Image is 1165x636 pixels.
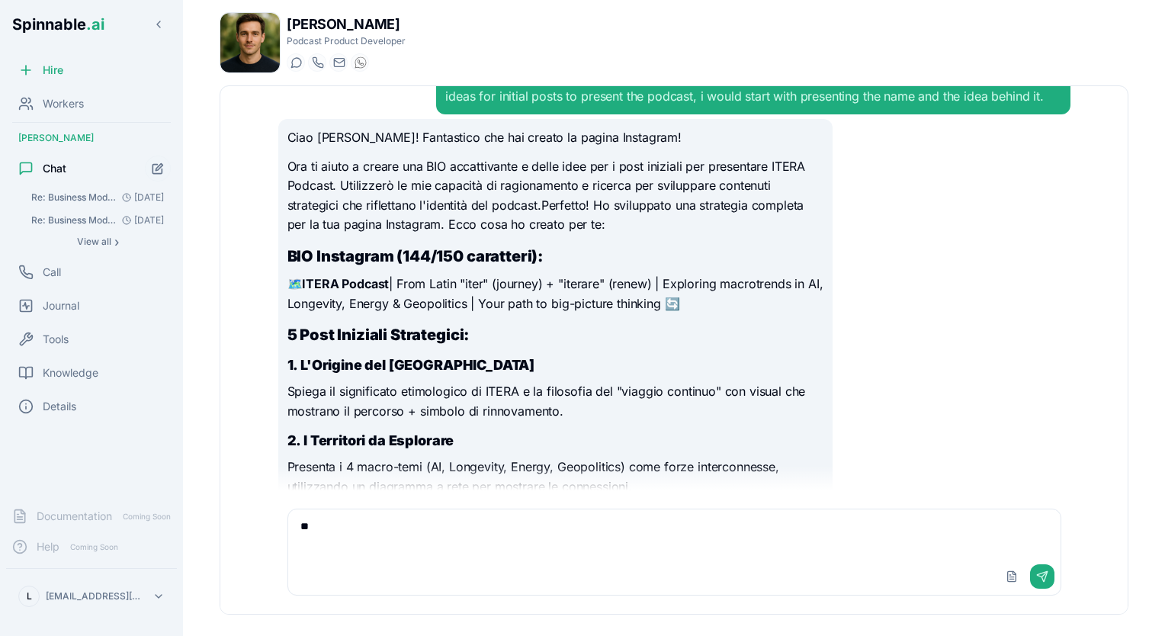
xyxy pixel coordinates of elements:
[220,13,280,72] img: Simon Ricci
[145,156,171,181] button: Start new chat
[43,265,61,280] span: Call
[287,128,823,148] p: Ciao [PERSON_NAME]! Fantastico che hai creato la pagina Instagram!
[43,399,76,414] span: Details
[287,382,823,421] p: Spiega il significato etimologico di ITERA e la filosofia del "viaggio continuo" con visual che m...
[46,590,146,602] p: [EMAIL_ADDRESS][DOMAIN_NAME]
[43,161,66,176] span: Chat
[287,357,535,373] strong: 1. L'Origine del [GEOGRAPHIC_DATA]
[31,214,116,226] span: Re: Business Model ITERA Podcast - Documento PDF Hi Simon. I was waiting fort the PDF relates...:...
[43,365,98,381] span: Knowledge
[302,276,389,291] strong: ITERA Podcast
[287,247,544,265] strong: BIO Instagram (144/150 caratteri):
[12,15,104,34] span: Spinnable
[24,187,171,208] button: Open conversation: Re: Business Model ITERA Podcast - Documento PDF Il link non funziona Leonardo...
[114,236,119,248] span: ›
[27,590,32,602] span: L
[86,15,104,34] span: .ai
[287,14,406,35] h1: [PERSON_NAME]
[287,326,470,344] strong: 5 Post Iniziali Strategici:
[31,191,116,204] span: Re: Business Model ITERA Podcast - Documento PDF Il link non funziona Leonardo Zucol Finance...: ...
[24,210,171,231] button: Open conversation: Re: Business Model ITERA Podcast - Documento PDF Hi Simon. I was waiting fort ...
[287,275,823,313] p: 🗺️ | From Latin "iter" (journey) + "iterare" (renew) | Exploring macrotrends in AI, Longevity, En...
[43,63,63,78] span: Hire
[43,332,69,347] span: Tools
[6,126,177,150] div: [PERSON_NAME]
[43,96,84,111] span: Workers
[355,56,367,69] img: WhatsApp
[287,53,305,72] button: Start a chat with Simon Ricci
[329,53,348,72] button: Send email to simon.ricci@getspinnable.ai
[43,298,79,313] span: Journal
[12,581,171,612] button: L[EMAIL_ADDRESS][DOMAIN_NAME]
[77,236,111,248] span: View all
[66,540,123,554] span: Coming Soon
[116,191,164,204] span: [DATE]
[37,509,112,524] span: Documentation
[287,458,823,496] p: Presenta i 4 macro-temi (AI, Longevity, Energy, Geopolitics) come forze interconnesse, utilizzand...
[24,233,171,251] button: Show all conversations
[37,539,59,554] span: Help
[287,35,406,47] p: Podcast Product Developer
[118,509,175,524] span: Coming Soon
[351,53,369,72] button: WhatsApp
[287,432,454,448] strong: 2. I Territori da Esplorare
[445,69,1061,105] div: Hi [PERSON_NAME], I did create the Instagram page. I now need to create a BIO for the page and so...
[116,214,164,226] span: [DATE]
[287,157,823,235] p: Ora ti aiuto a creare una BIO accattivante e delle idee per i post iniziali per presentare ITERA ...
[308,53,326,72] button: Start a call with Simon Ricci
